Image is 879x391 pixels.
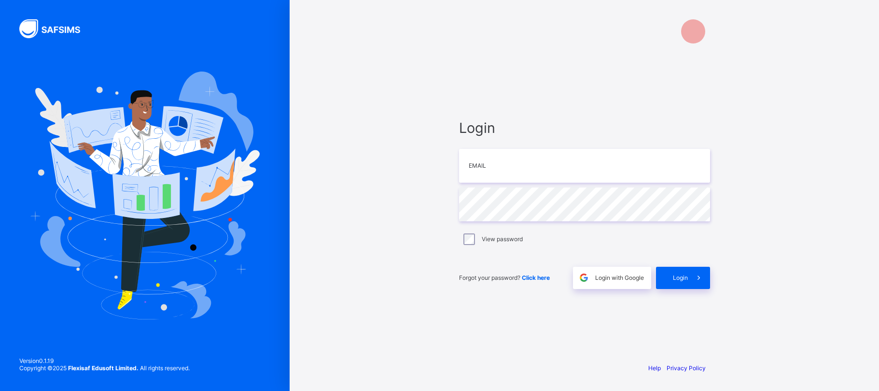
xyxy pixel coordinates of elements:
[667,364,706,372] a: Privacy Policy
[19,364,190,372] span: Copyright © 2025 All rights reserved.
[459,119,710,136] span: Login
[522,274,550,281] a: Click here
[19,357,190,364] span: Version 0.1.19
[459,274,550,281] span: Forgot your password?
[648,364,661,372] a: Help
[482,235,523,243] label: View password
[578,272,589,283] img: google.396cfc9801f0270233282035f929180a.svg
[673,274,688,281] span: Login
[595,274,644,281] span: Login with Google
[19,19,92,38] img: SAFSIMS Logo
[68,364,139,372] strong: Flexisaf Edusoft Limited.
[30,72,260,319] img: Hero Image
